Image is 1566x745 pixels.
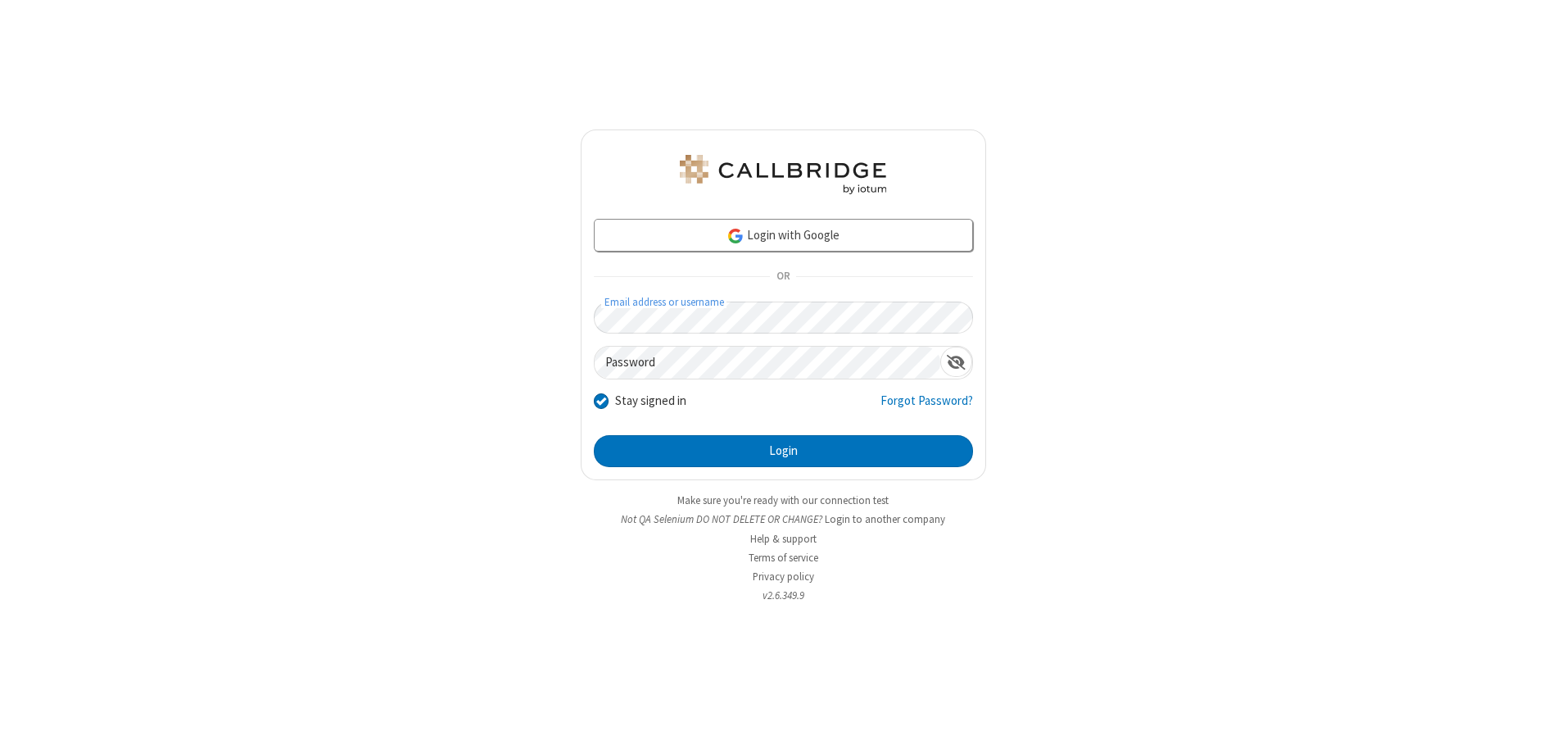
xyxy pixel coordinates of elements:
div: Show password [940,347,972,377]
img: google-icon.png [726,227,745,245]
span: OR [770,266,796,288]
li: Not QA Selenium DO NOT DELETE OR CHANGE? [581,511,986,527]
a: Forgot Password? [880,392,973,423]
input: Email address or username [594,302,973,334]
a: Privacy policy [753,570,814,584]
a: Help & support [750,532,817,546]
label: Stay signed in [615,392,686,411]
input: Password [595,347,940,379]
a: Terms of service [749,551,818,565]
img: QA Selenium DO NOT DELETE OR CHANGE [677,155,889,194]
a: Make sure you're ready with our connection test [677,493,889,507]
a: Login with Google [594,219,973,252]
iframe: Chat [1525,702,1554,734]
li: v2.6.349.9 [581,588,986,603]
button: Login to another company [825,511,945,527]
button: Login [594,435,973,468]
